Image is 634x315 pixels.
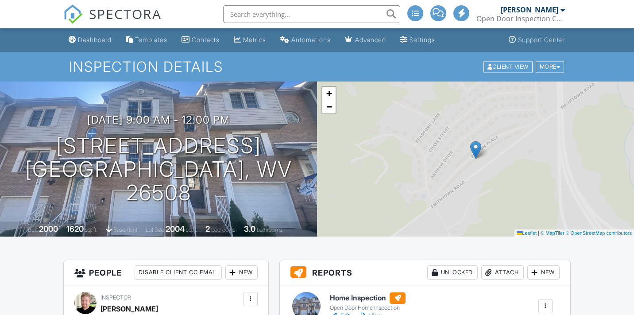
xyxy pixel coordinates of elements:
[135,265,222,280] div: Disable Client CC Email
[355,36,386,43] div: Advanced
[63,4,83,24] img: The Best Home Inspection Software - Spectora
[483,61,533,73] div: Client View
[291,36,331,43] div: Automations
[257,226,282,233] span: bathrooms
[101,294,131,301] span: Inspector
[541,230,564,236] a: © MapTiler
[192,36,220,43] div: Contacts
[178,32,223,48] a: Contacts
[113,226,137,233] span: basement
[322,87,336,100] a: Zoom in
[85,226,97,233] span: sq. ft.
[78,36,112,43] div: Dashboard
[476,14,565,23] div: Open Door Inspection Company
[225,265,258,280] div: New
[64,260,268,285] h3: People
[326,101,332,112] span: −
[481,265,524,280] div: Attach
[427,265,478,280] div: Unlocked
[330,304,406,311] div: Open Door Home Inspection
[280,260,570,285] h3: Reports
[146,226,164,233] span: Lot Size
[410,36,435,43] div: Settings
[322,100,336,113] a: Zoom out
[223,5,400,23] input: Search everything...
[483,63,535,70] a: Client View
[63,12,162,31] a: SPECTORA
[243,36,266,43] div: Metrics
[87,114,230,126] h3: [DATE] 9:00 am - 12:00 pm
[66,224,84,233] div: 1620
[39,224,58,233] div: 2000
[28,226,38,233] span: Built
[69,59,565,74] h1: Inspection Details
[470,141,481,159] img: Marker
[566,230,632,236] a: © OpenStreetMap contributors
[211,226,236,233] span: bedrooms
[330,292,406,312] a: Home Inspection Open Door Home Inspection
[230,32,270,48] a: Metrics
[135,36,167,43] div: Templates
[166,224,185,233] div: 2004
[89,4,162,23] span: SPECTORA
[14,134,303,204] h1: [STREET_ADDRESS] [GEOGRAPHIC_DATA], WV 26508
[538,230,539,236] span: |
[517,230,537,236] a: Leaflet
[186,226,197,233] span: sq.ft.
[326,88,332,99] span: +
[205,224,210,233] div: 2
[122,32,171,48] a: Templates
[527,265,560,280] div: New
[330,292,406,304] h6: Home Inspection
[501,5,558,14] div: [PERSON_NAME]
[518,36,565,43] div: Support Center
[277,32,334,48] a: Automations (Advanced)
[505,32,569,48] a: Support Center
[65,32,115,48] a: Dashboard
[244,224,255,233] div: 3.0
[397,32,439,48] a: Settings
[536,61,564,73] div: More
[341,32,390,48] a: Advanced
